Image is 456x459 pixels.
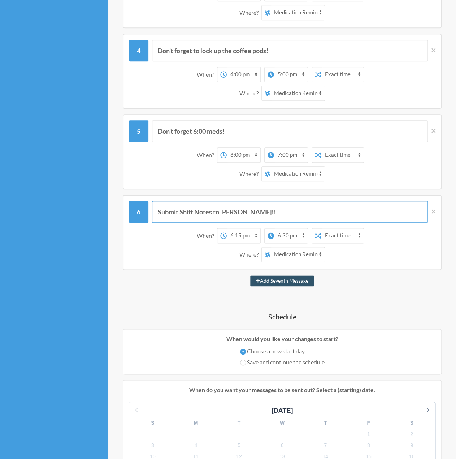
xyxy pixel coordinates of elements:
div: S [131,417,174,428]
p: When do you want your messages to be sent out? Select a (starting) date. [129,386,436,394]
input: Message [152,201,428,223]
div: When? [197,147,217,163]
span: Monday, September 1, 2025 [364,429,374,439]
div: Where? [239,247,261,262]
span: Friday, September 5, 2025 [234,440,244,450]
label: Choose a new start day [240,347,325,356]
div: Where? [239,166,261,181]
div: When? [197,67,217,82]
span: Tuesday, September 2, 2025 [407,429,417,439]
div: M [174,417,218,428]
div: T [217,417,261,428]
div: S [390,417,433,428]
label: Save and continue the schedule [240,358,325,366]
input: Choose a new start day [240,349,246,355]
div: Where? [239,86,261,101]
div: When? [197,228,217,243]
span: Monday, September 8, 2025 [364,440,374,450]
span: Saturday, September 6, 2025 [277,440,287,450]
span: Tuesday, September 9, 2025 [407,440,417,450]
span: Wednesday, September 3, 2025 [148,440,158,450]
div: W [261,417,304,428]
p: When would you like your changes to start? [129,335,436,343]
input: Message [152,40,428,61]
div: [DATE] [269,406,296,415]
input: Message [152,120,428,142]
div: T [304,417,347,428]
span: Sunday, September 7, 2025 [320,440,330,450]
div: F [347,417,390,428]
h4: Schedule [123,312,442,322]
button: Add Seventh Message [250,275,314,286]
span: Thursday, September 4, 2025 [191,440,201,450]
input: Save and continue the schedule [240,360,246,365]
div: Where? [239,5,261,20]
